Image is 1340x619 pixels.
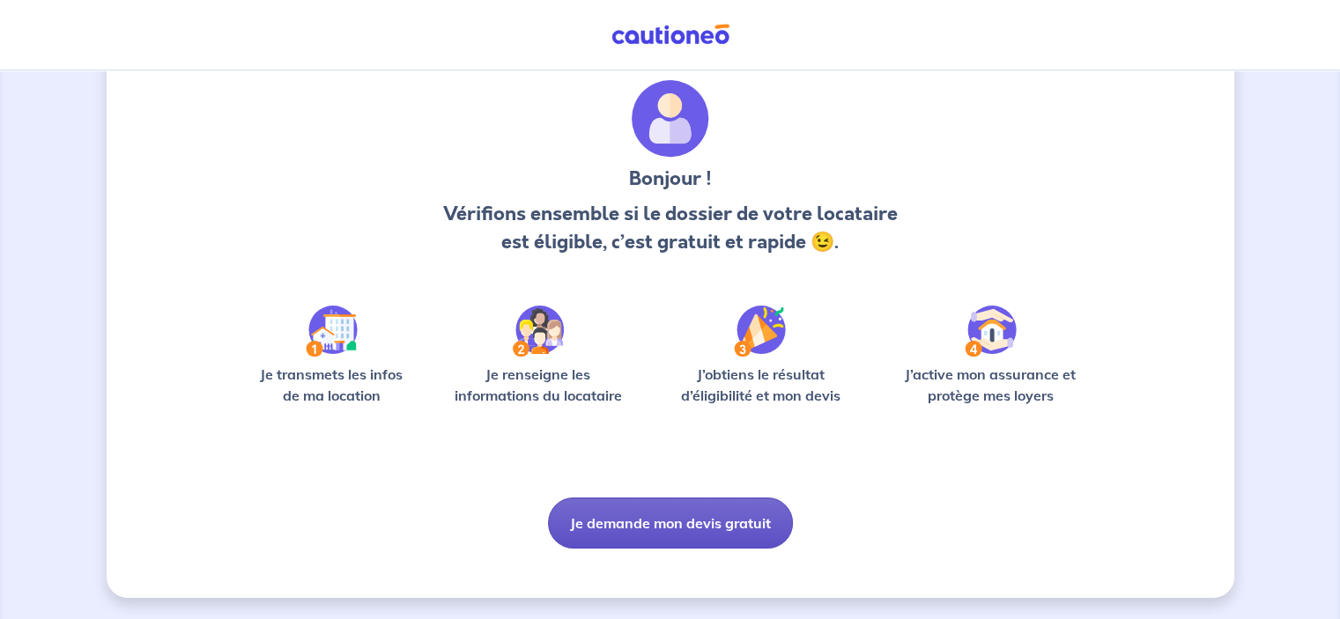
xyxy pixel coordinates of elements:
[248,364,416,406] p: Je transmets les infos de ma location
[513,306,564,357] img: /static/c0a346edaed446bb123850d2d04ad552/Step-2.svg
[661,364,860,406] p: J’obtiens le résultat d’éligibilité et mon devis
[965,306,1017,357] img: /static/bfff1cf634d835d9112899e6a3df1a5d/Step-4.svg
[306,306,358,357] img: /static/90a569abe86eec82015bcaae536bd8e6/Step-1.svg
[438,200,902,256] p: Vérifions ensemble si le dossier de votre locataire est éligible, c’est gratuit et rapide 😉.
[632,80,709,158] img: archivate
[444,364,633,406] p: Je renseigne les informations du locataire
[734,306,786,357] img: /static/f3e743aab9439237c3e2196e4328bba9/Step-3.svg
[888,364,1093,406] p: J’active mon assurance et protège mes loyers
[438,165,902,193] h3: Bonjour !
[548,497,793,549] button: Je demande mon devis gratuit
[604,24,737,46] img: Cautioneo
